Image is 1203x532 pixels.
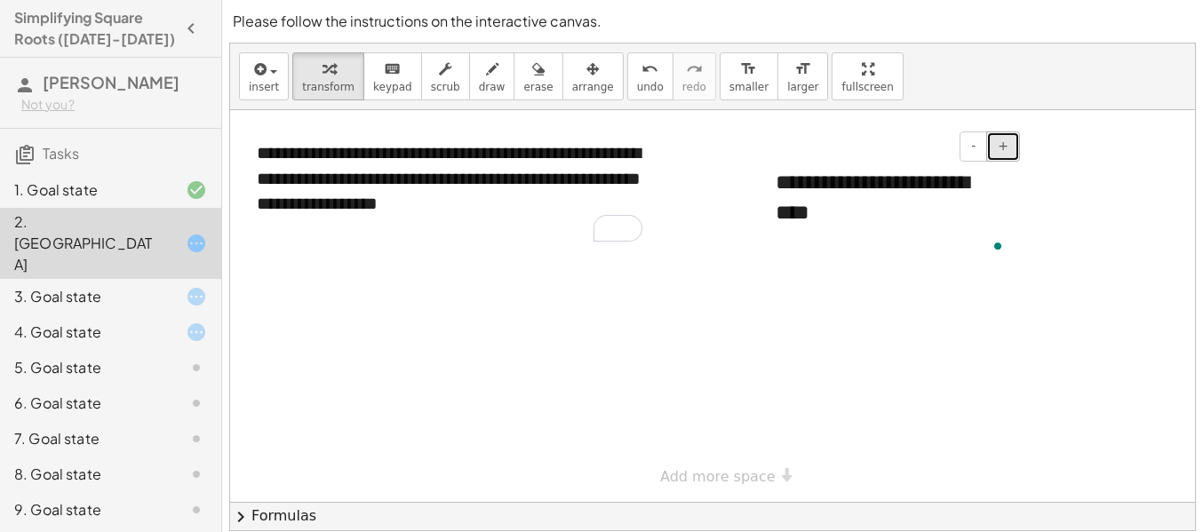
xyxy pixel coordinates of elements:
[971,139,976,153] span: -
[249,81,279,93] span: insert
[469,52,515,100] button: draw
[14,179,157,201] div: 1. Goal state
[14,464,157,485] div: 8. Goal state
[832,52,903,100] button: fullscreen
[777,52,828,100] button: format_sizelarger
[384,59,401,80] i: keyboard
[230,506,251,528] span: chevron_right
[627,52,673,100] button: undoundo
[960,131,987,162] button: -
[686,59,703,80] i: redo
[373,81,412,93] span: keypad
[239,123,660,259] div: To enrich screen reader interactions, please activate Accessibility in Grammarly extension settings
[637,81,664,93] span: undo
[841,81,893,93] span: fullscreen
[641,59,658,80] i: undo
[758,149,1024,276] div: To enrich screen reader interactions, please activate Accessibility in Grammarly extension settings
[431,81,460,93] span: scrub
[14,428,157,449] div: 7. Goal state
[523,81,553,93] span: erase
[186,179,207,201] i: Task finished and correct.
[562,52,624,100] button: arrange
[186,357,207,378] i: Task not started.
[986,131,1020,162] button: +
[14,499,157,520] div: 9. Goal state
[363,52,422,100] button: keyboardkeypad
[230,502,1195,530] button: chevron_rightFormulas
[302,81,355,93] span: transform
[186,393,207,414] i: Task not started.
[514,52,562,100] button: erase
[43,144,79,163] span: Tasks
[682,81,706,93] span: redo
[186,499,207,520] i: Task not started.
[43,72,179,92] span: [PERSON_NAME]
[673,52,716,100] button: redoredo
[186,428,207,449] i: Task not started.
[998,139,1008,153] span: +
[14,211,157,275] div: 2. [GEOGRAPHIC_DATA]
[233,11,1192,32] p: Please follow the instructions on the interactive canvas.
[14,286,157,307] div: 3. Goal state
[186,286,207,307] i: Task started.
[186,233,207,254] i: Task started.
[239,52,289,100] button: insert
[21,96,207,114] div: Not you?
[14,322,157,343] div: 4. Goal state
[740,59,757,80] i: format_size
[479,81,506,93] span: draw
[787,81,818,93] span: larger
[720,52,778,100] button: format_sizesmaller
[186,464,207,485] i: Task not started.
[794,59,811,80] i: format_size
[14,393,157,414] div: 6. Goal state
[14,357,157,378] div: 5. Goal state
[292,52,364,100] button: transform
[572,81,614,93] span: arrange
[660,468,776,485] span: Add more space
[729,81,769,93] span: smaller
[186,322,207,343] i: Task started.
[421,52,470,100] button: scrub
[14,7,175,50] h4: Simplifying Square Roots ([DATE]-[DATE])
